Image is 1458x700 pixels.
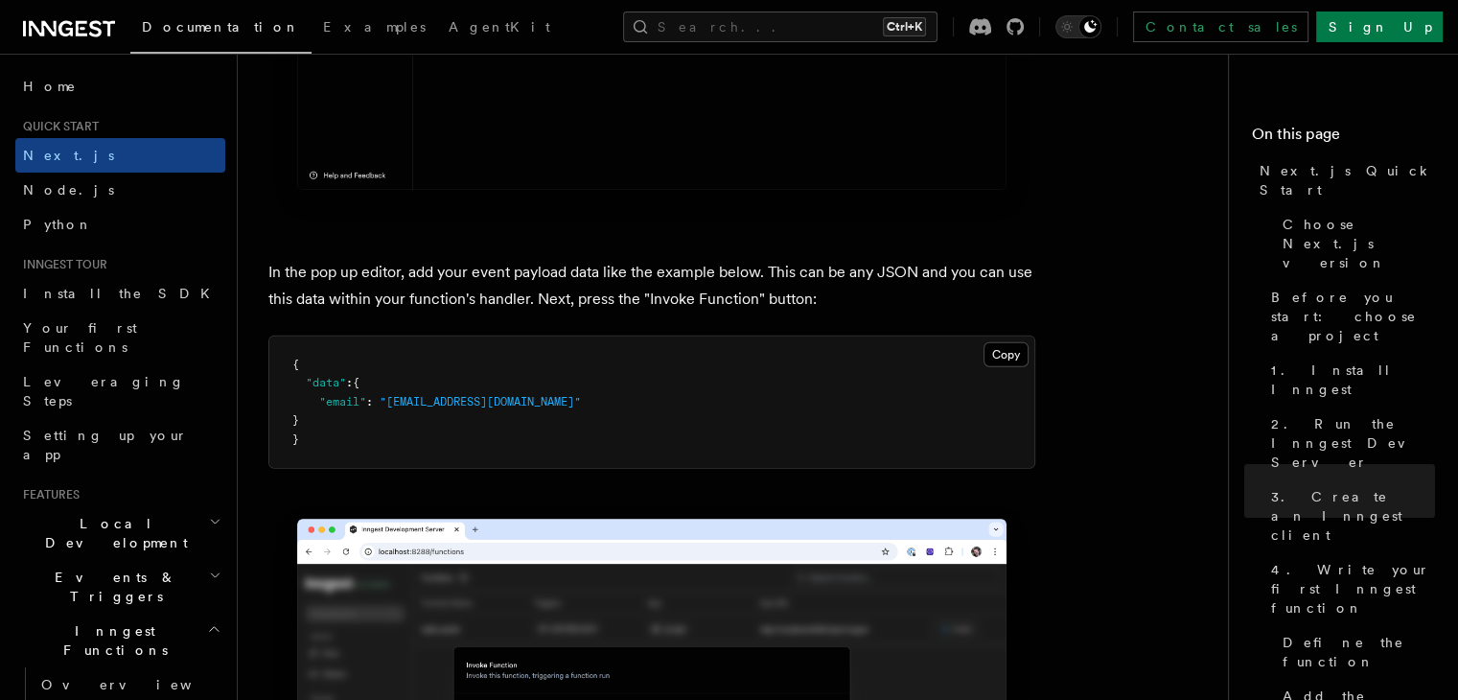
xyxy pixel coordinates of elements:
span: : [346,376,353,389]
span: Python [23,217,93,232]
button: Events & Triggers [15,560,225,614]
span: Examples [323,19,426,35]
span: Documentation [142,19,300,35]
a: Choose Next.js version [1275,207,1435,280]
span: "[EMAIL_ADDRESS][DOMAIN_NAME]" [380,395,581,408]
button: Toggle dark mode [1055,15,1101,38]
span: 4. Write your first Inngest function [1271,560,1435,618]
span: { [353,376,359,389]
a: Setting up your app [15,418,225,472]
button: Local Development [15,506,225,560]
span: Overview [41,677,239,692]
span: Next.js [23,148,114,163]
a: Home [15,69,225,104]
span: 1. Install Inngest [1271,361,1435,399]
span: 2. Run the Inngest Dev Server [1271,414,1435,472]
span: Events & Triggers [15,568,209,606]
a: Sign Up [1316,12,1443,42]
span: Before you start: choose a project [1271,288,1435,345]
span: Quick start [15,119,99,134]
span: } [292,413,299,427]
button: Inngest Functions [15,614,225,667]
span: Home [23,77,77,96]
h4: On this page [1252,123,1435,153]
button: Copy [984,342,1029,367]
span: Setting up your app [23,428,188,462]
kbd: Ctrl+K [883,17,926,36]
a: Documentation [130,6,312,54]
a: Install the SDK [15,276,225,311]
span: Next.js Quick Start [1260,161,1435,199]
span: Node.js [23,182,114,198]
span: { [292,358,299,371]
span: Local Development [15,514,209,552]
span: : [366,395,373,408]
a: Examples [312,6,437,52]
span: 3. Create an Inngest client [1271,487,1435,545]
a: Python [15,207,225,242]
a: 1. Install Inngest [1263,353,1435,407]
span: Leveraging Steps [23,374,185,408]
span: } [292,432,299,446]
span: "email" [319,395,366,408]
span: Define the function [1283,633,1435,671]
a: Next.js [15,138,225,173]
span: AgentKit [449,19,550,35]
a: Next.js Quick Start [1252,153,1435,207]
a: 2. Run the Inngest Dev Server [1263,407,1435,479]
a: Define the function [1275,625,1435,679]
a: Node.js [15,173,225,207]
p: In the pop up editor, add your event payload data like the example below. This can be any JSON an... [268,259,1035,313]
span: "data" [306,376,346,389]
span: Features [15,487,80,502]
a: AgentKit [437,6,562,52]
a: 3. Create an Inngest client [1263,479,1435,552]
a: Before you start: choose a project [1263,280,1435,353]
span: Install the SDK [23,286,221,301]
span: Inngest Functions [15,621,207,660]
span: Your first Functions [23,320,137,355]
a: Your first Functions [15,311,225,364]
a: 4. Write your first Inngest function [1263,552,1435,625]
a: Contact sales [1133,12,1308,42]
button: Search...Ctrl+K [623,12,937,42]
span: Choose Next.js version [1283,215,1435,272]
span: Inngest tour [15,257,107,272]
a: Leveraging Steps [15,364,225,418]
